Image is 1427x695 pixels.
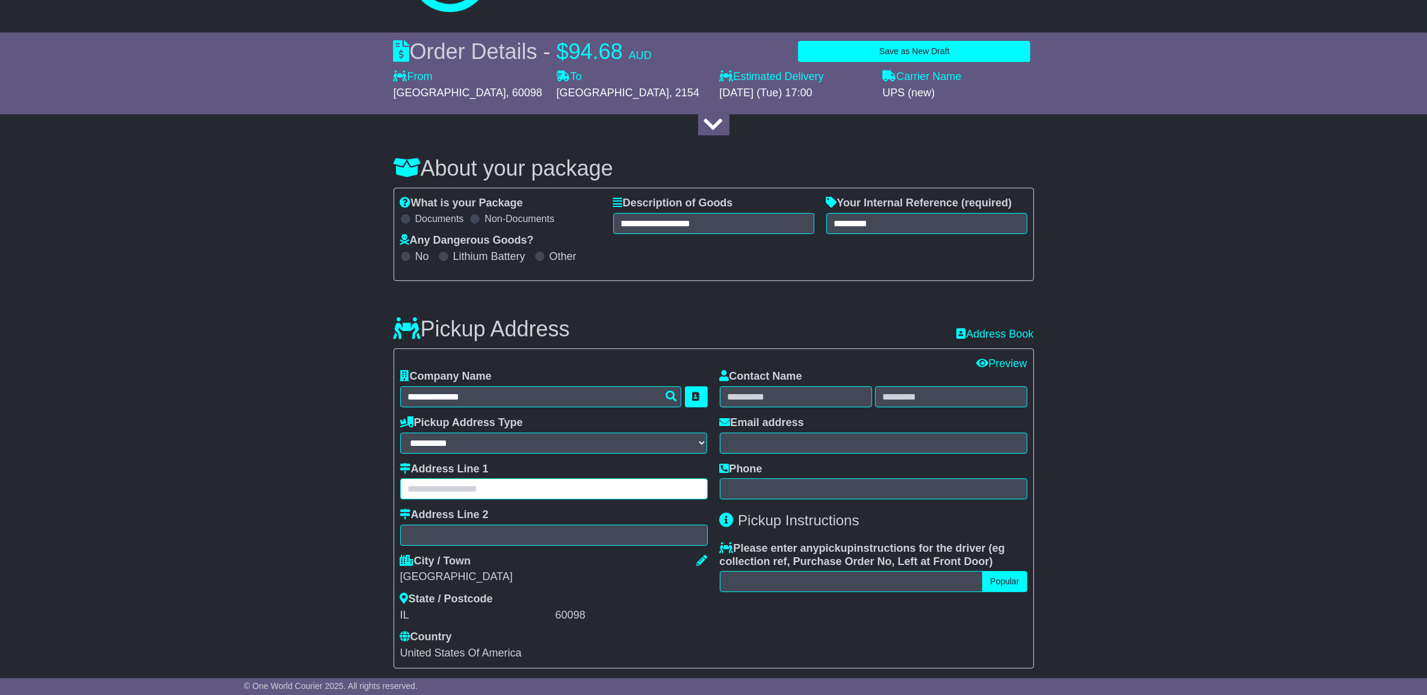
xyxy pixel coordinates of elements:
[394,39,652,64] div: Order Details -
[556,609,708,622] div: 60098
[400,555,471,568] label: City / Town
[400,508,489,522] label: Address Line 2
[400,463,489,476] label: Address Line 1
[883,87,1034,100] div: UPS (new)
[720,542,1027,568] label: Please enter any instructions for the driver ( )
[798,41,1030,62] button: Save as New Draft
[549,250,577,264] label: Other
[557,87,669,99] span: [GEOGRAPHIC_DATA]
[720,370,802,383] label: Contact Name
[720,70,871,84] label: Estimated Delivery
[720,416,804,430] label: Email address
[400,570,708,584] div: [GEOGRAPHIC_DATA]
[819,542,854,554] span: pickup
[244,681,418,691] span: © One World Courier 2025. All rights reserved.
[400,647,522,659] span: United States Of America
[982,571,1027,592] button: Popular
[400,593,493,606] label: State / Postcode
[453,250,525,264] label: Lithium Battery
[720,87,871,100] div: [DATE] (Tue) 17:00
[394,87,506,99] span: [GEOGRAPHIC_DATA]
[720,463,763,476] label: Phone
[956,328,1033,341] a: Address Book
[738,512,859,528] span: Pickup Instructions
[400,609,553,622] div: IL
[400,197,523,210] label: What is your Package
[400,234,534,247] label: Any Dangerous Goods?
[720,542,1005,567] span: eg collection ref, Purchase Order No, Left at Front Door
[415,213,464,224] label: Documents
[629,49,652,61] span: AUD
[484,213,554,224] label: Non-Documents
[394,70,433,84] label: From
[400,370,492,383] label: Company Name
[669,87,699,99] span: , 2154
[569,39,623,64] span: 94.68
[613,197,733,210] label: Description of Goods
[557,70,582,84] label: To
[506,87,542,99] span: , 60098
[394,156,1034,181] h3: About your package
[826,197,1012,210] label: Your Internal Reference (required)
[394,317,570,341] h3: Pickup Address
[415,250,429,264] label: No
[400,416,523,430] label: Pickup Address Type
[976,357,1027,369] a: Preview
[883,70,962,84] label: Carrier Name
[400,631,452,644] label: Country
[557,39,569,64] span: $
